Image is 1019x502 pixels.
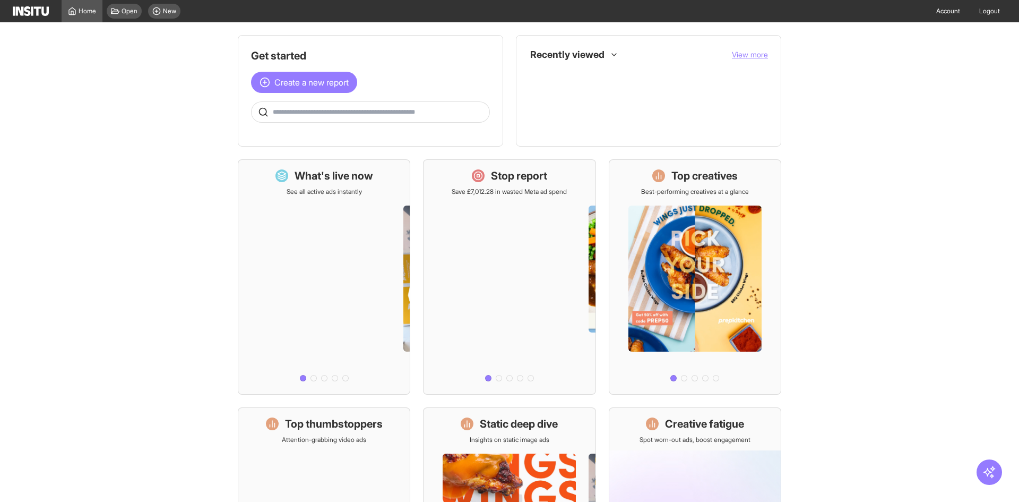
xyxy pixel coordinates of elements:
span: Open [122,7,137,15]
p: Best-performing creatives at a glance [641,188,749,196]
h1: Static deep dive [480,416,558,431]
h1: Get started [251,48,490,63]
a: What's live nowSee all active ads instantly [238,159,410,395]
p: Save £7,012.28 in wasted Meta ad spend [452,188,567,196]
button: Create a new report [251,72,357,93]
img: Logo [13,6,49,16]
h1: What's live now [295,168,373,183]
p: See all active ads instantly [287,188,362,196]
a: Top creativesBest-performing creatives at a glance [609,159,781,395]
h1: Stop report [491,168,547,183]
span: Home [79,7,96,15]
p: Insights on static image ads [470,436,549,444]
span: View more [732,50,768,59]
h1: Top creatives [671,168,738,183]
button: View more [732,49,768,60]
span: Create a new report [274,76,349,89]
a: Stop reportSave £7,012.28 in wasted Meta ad spend [423,159,595,395]
p: Attention-grabbing video ads [282,436,366,444]
span: New [163,7,176,15]
h1: Top thumbstoppers [285,416,383,431]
